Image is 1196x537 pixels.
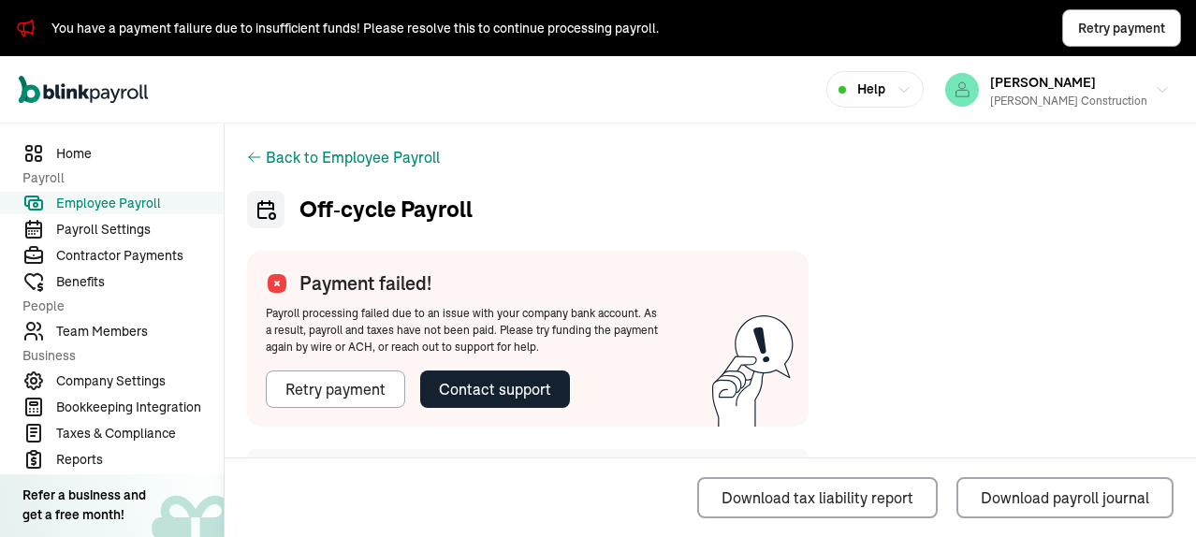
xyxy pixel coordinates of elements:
[56,144,224,164] span: Home
[56,246,224,266] span: Contractor Payments
[247,191,1174,228] h1: Off‑cycle Payroll
[266,305,659,356] div: Payroll processing failed due to an issue with your company bank account. As a result, payroll an...
[299,269,431,298] span: Payment failed!
[56,398,224,417] span: Bookkeeping Integration
[19,63,148,117] nav: Global
[56,194,224,213] span: Employee Payroll
[990,74,1096,91] span: [PERSON_NAME]
[22,297,212,316] span: People
[697,477,938,518] button: Download tax liability report
[1062,9,1181,47] button: Retry payment
[22,168,212,188] span: Payroll
[938,66,1177,113] button: [PERSON_NAME][PERSON_NAME] Construction
[56,272,224,292] span: Benefits
[266,146,440,168] button: Back to Employee Payroll
[990,93,1147,109] div: [PERSON_NAME] Construction
[981,486,1149,509] div: Download payroll journal
[56,424,224,443] span: Taxes & Compliance
[1102,447,1196,537] div: Chat Widget
[285,378,386,400] div: Retry payment
[56,450,224,470] span: Reports
[56,220,224,239] span: Payroll Settings
[826,71,924,108] button: Help
[56,371,224,391] span: Company Settings
[857,80,885,99] span: Help
[722,486,913,509] div: Download tax liability report
[22,346,212,366] span: Business
[51,19,659,38] div: You have a payment failure due to insufficient funds! Please resolve this to continue processing ...
[439,378,551,400] div: Contact support
[956,477,1174,518] button: Download payroll journal
[1078,19,1165,38] span: Retry payment
[22,486,146,525] div: Refer a business and get a free month!
[266,370,405,408] button: Retry payment
[420,370,570,408] button: Contact support
[56,322,224,341] span: Team Members
[1102,447,1196,537] iframe: To enrich screen reader interactions, please activate Accessibility in Grammarly extension settings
